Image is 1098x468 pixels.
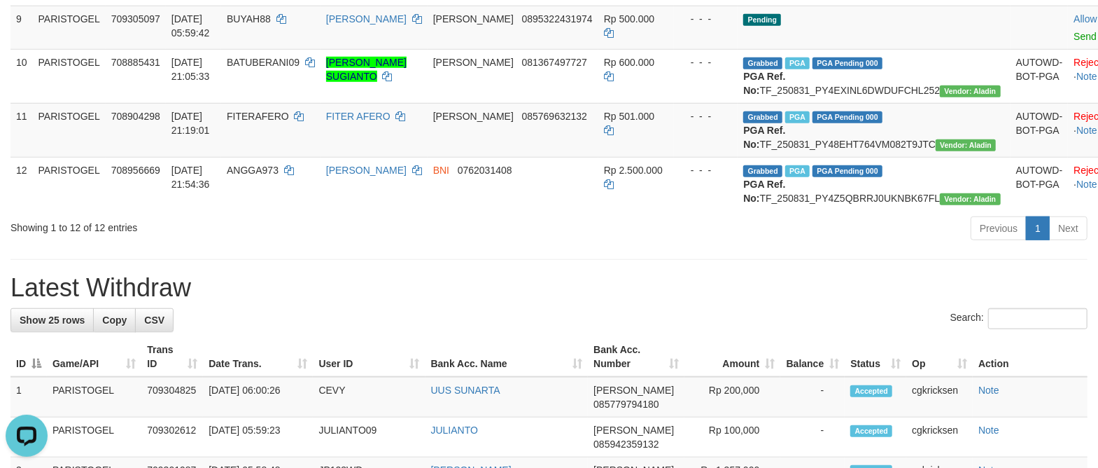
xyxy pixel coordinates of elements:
h1: Latest Withdraw [10,274,1088,302]
td: CEVY [313,377,425,418]
td: PARISTOGEL [33,49,106,103]
a: 1 [1026,216,1050,240]
span: Copy 0895322431974 to clipboard [522,13,593,25]
td: 11 [10,103,33,157]
div: Showing 1 to 12 of 12 entries [10,215,447,235]
b: PGA Ref. No: [743,179,785,204]
span: Rp 600.000 [604,57,654,68]
td: 9 [10,6,33,49]
span: Copy 0762031408 to clipboard [458,165,512,176]
span: Rp 500.000 [604,13,654,25]
div: - - - [680,109,733,123]
span: Grabbed [743,111,782,123]
td: TF_250831_PY4EXINL6DWDUFCHL252 [738,49,1010,103]
label: Search: [950,308,1088,329]
a: Previous [971,216,1027,240]
span: Vendor URL: https://payment4.1velocity.biz [936,139,996,151]
span: [PERSON_NAME] [433,57,514,68]
a: FITER AFERO [326,111,390,122]
button: Open LiveChat chat widget [6,6,48,48]
a: CSV [135,308,174,332]
td: 1 [10,377,47,418]
a: JULIANTO [431,425,478,436]
span: ANGGA973 [227,165,279,176]
td: AUTOWD-BOT-PGA [1011,49,1069,103]
th: Op: activate to sort column ascending [906,337,973,377]
span: Marked by cgkcindy [785,111,810,123]
span: 709305097 [111,13,160,25]
span: [DATE] 21:19:01 [171,111,210,136]
td: AUTOWD-BOT-PGA [1011,103,1069,157]
span: Copy 081367497727 to clipboard [522,57,587,68]
td: cgkricksen [906,377,973,418]
td: TF_250831_PY4Z5QBRRJ0UKNBK67FL [738,157,1010,211]
span: BNI [433,165,449,176]
span: PGA Pending [812,111,882,123]
a: Note [1076,71,1097,82]
th: Game/API: activate to sort column ascending [47,337,141,377]
a: [PERSON_NAME] [326,13,407,25]
span: Pending [743,14,781,26]
a: Note [1076,125,1097,136]
span: Rp 501.000 [604,111,654,122]
td: - [780,418,845,457]
td: PARISTOGEL [33,6,106,49]
div: - - - [680,163,733,177]
a: Copy [93,308,136,332]
b: PGA Ref. No: [743,71,785,96]
th: Date Trans.: activate to sort column ascending [203,337,313,377]
a: Note [978,425,999,436]
td: PARISTOGEL [33,103,106,157]
td: 10 [10,49,33,103]
span: CSV [144,315,164,326]
td: PARISTOGEL [47,418,141,457]
span: 708904298 [111,111,160,122]
td: [DATE] 05:59:23 [203,418,313,457]
td: JULIANTO09 [313,418,425,457]
td: PARISTOGEL [33,157,106,211]
span: [DATE] 05:59:42 [171,13,210,39]
span: [PERSON_NAME] [433,13,514,25]
span: Accepted [850,385,892,397]
span: Show 25 rows [20,315,85,326]
span: Vendor URL: https://payment4.1velocity.biz [940,85,1000,97]
span: [PERSON_NAME] [593,385,674,396]
div: - - - [680,55,733,69]
a: Note [1076,179,1097,190]
td: 12 [10,157,33,211]
td: TF_250831_PY48EHT764VM082T9JTC [738,103,1010,157]
span: Copy 085942359132 to clipboard [593,439,659,450]
span: Copy [102,315,127,326]
th: Trans ID: activate to sort column ascending [141,337,203,377]
span: [PERSON_NAME] [593,425,674,436]
span: PGA Pending [812,57,882,69]
input: Search: [988,308,1088,329]
td: Rp 100,000 [684,418,780,457]
td: 709302612 [141,418,203,457]
td: AUTOWD-BOT-PGA [1011,157,1069,211]
span: Vendor URL: https://payment4.1velocity.biz [940,193,1000,205]
td: PARISTOGEL [47,377,141,418]
a: Next [1049,216,1088,240]
b: PGA Ref. No: [743,125,785,150]
th: Status: activate to sort column ascending [845,337,906,377]
th: Balance: activate to sort column ascending [780,337,845,377]
span: FITERAFERO [227,111,289,122]
a: Note [978,385,999,396]
th: Bank Acc. Name: activate to sort column ascending [425,337,589,377]
a: UUS SUNARTA [431,385,500,396]
span: Rp 2.500.000 [604,165,663,176]
td: - [780,377,845,418]
span: Accepted [850,425,892,437]
span: [DATE] 21:05:33 [171,57,210,82]
th: Amount: activate to sort column ascending [684,337,780,377]
span: 708885431 [111,57,160,68]
span: Copy 085769632132 to clipboard [522,111,587,122]
td: cgkricksen [906,418,973,457]
span: Grabbed [743,57,782,69]
th: Action [973,337,1088,377]
span: BUYAH88 [227,13,271,25]
span: Copy 085779794180 to clipboard [593,399,659,410]
span: Marked by cgkcindy [785,57,810,69]
th: User ID: activate to sort column ascending [313,337,425,377]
